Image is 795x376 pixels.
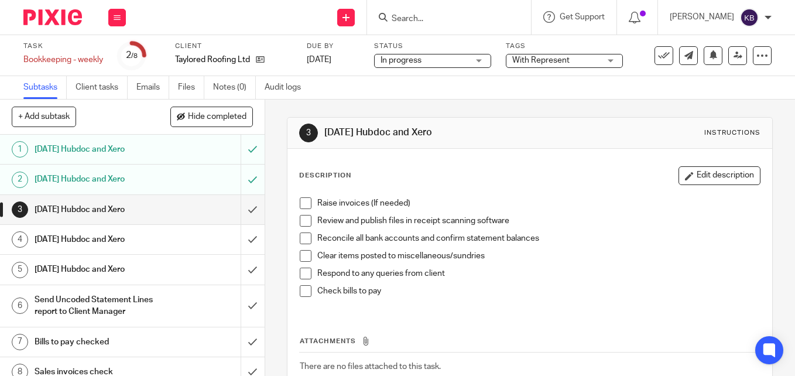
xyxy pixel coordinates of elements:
div: 1 [12,141,28,158]
span: Hide completed [188,112,246,122]
div: 3 [12,201,28,218]
span: With Represent [512,56,570,64]
div: 3 [299,124,318,142]
img: svg%3E [740,8,759,27]
a: Audit logs [265,76,310,99]
p: Clear items posted to miscellaneous/sundries [317,250,760,262]
h1: [DATE] Hubdoc and Xero [35,141,164,158]
p: Raise invoices (If needed) [317,197,760,209]
label: Client [175,42,292,51]
button: + Add subtask [12,107,76,127]
div: 2 [12,172,28,188]
div: 7 [12,334,28,350]
button: Hide completed [170,107,253,127]
input: Search [390,14,496,25]
span: There are no files attached to this task. [300,363,441,371]
p: Respond to any queries from client [317,268,760,279]
span: [DATE] [307,56,331,64]
div: 6 [12,298,28,314]
a: Emails [136,76,169,99]
h1: [DATE] Hubdoc and Xero [35,170,164,188]
h1: [DATE] Hubdoc and Xero [35,231,164,248]
label: Tags [506,42,623,51]
h1: [DATE] Hubdoc and Xero [35,201,164,218]
span: In progress [381,56,422,64]
div: Instructions [704,128,760,138]
img: Pixie [23,9,82,25]
p: Reconcile all bank accounts and confirm statement balances [317,233,760,244]
h1: [DATE] Hubdoc and Xero [324,127,555,139]
a: Client tasks [76,76,128,99]
div: 4 [12,231,28,248]
h1: Bills to pay checked [35,333,164,351]
button: Edit description [679,166,760,185]
span: Attachments [300,338,356,344]
small: /8 [131,53,138,59]
div: Bookkeeping - weekly [23,54,103,66]
p: Description [299,171,351,180]
p: Check bills to pay [317,285,760,297]
a: Files [178,76,204,99]
p: [PERSON_NAME] [670,11,734,23]
h1: [DATE] Hubdoc and Xero [35,261,164,278]
label: Due by [307,42,359,51]
p: Review and publish files in receipt scanning software [317,215,760,227]
a: Notes (0) [213,76,256,99]
h1: Send Uncoded Statement Lines report to Client Manager [35,291,164,321]
div: 2 [126,49,138,62]
span: Get Support [560,13,605,21]
p: Taylored Roofing Ltd [175,54,250,66]
a: Subtasks [23,76,67,99]
label: Status [374,42,491,51]
label: Task [23,42,103,51]
div: 5 [12,262,28,278]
